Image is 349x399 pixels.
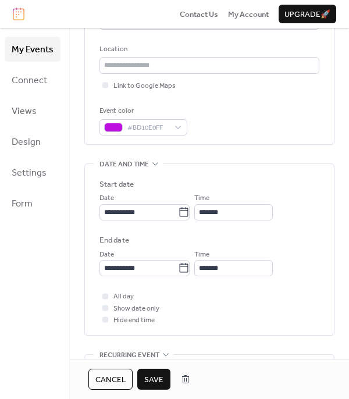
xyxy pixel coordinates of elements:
span: #BD10E0FF [127,122,169,134]
div: Event color [99,105,185,117]
span: Date [99,249,114,261]
span: Date [99,193,114,204]
span: Recurring event [99,349,159,361]
span: Save [144,374,163,386]
a: Views [5,98,60,123]
div: Start date [99,179,134,190]
span: Form [12,195,33,213]
span: Link to Google Maps [113,80,176,92]
span: My Account [228,9,269,20]
span: Time [194,249,209,261]
span: My Events [12,41,54,59]
a: Settings [5,160,60,185]
span: Hide end time [113,315,155,326]
button: Cancel [88,369,133,390]
button: Save [137,369,170,390]
a: Contact Us [180,8,218,20]
button: Upgrade🚀 [279,5,336,23]
div: End date [99,234,129,246]
a: My Events [5,37,60,62]
span: Show date only [113,303,159,315]
span: Connect [12,72,47,90]
span: Contact Us [180,9,218,20]
a: Design [5,129,60,154]
span: Design [12,133,41,151]
img: logo [13,8,24,20]
span: Date and time [99,159,149,170]
span: Upgrade 🚀 [284,9,330,20]
a: My Account [228,8,269,20]
a: Connect [5,67,60,92]
span: Time [194,193,209,204]
div: Location [99,44,317,55]
span: Settings [12,164,47,182]
span: Views [12,102,37,120]
span: All day [113,291,134,302]
a: Form [5,191,60,216]
span: Cancel [95,374,126,386]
